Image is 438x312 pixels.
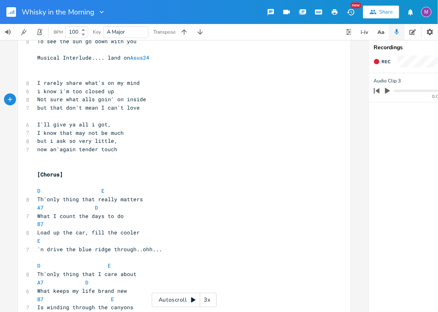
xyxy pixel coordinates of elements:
[22,8,94,16] span: Whisky in the Morning
[37,96,146,103] span: Not sure what alls goin' on inside
[37,304,133,311] span: Is winding through the canyons
[37,171,63,178] span: [Chorus]
[37,88,114,95] span: i know i'm too closed up
[37,287,127,294] span: What keeps my life brand new
[37,104,140,111] span: but that don't mean I can't love
[37,220,44,228] span: B7
[101,187,104,194] span: E
[37,137,117,144] span: but i ask so very little,
[152,293,217,307] div: Autoscroll
[343,5,359,19] button: New
[200,293,215,307] div: 3x
[95,204,98,211] span: D
[37,229,140,236] span: Load up the car, fill the cooler
[111,296,114,303] span: E
[37,79,140,86] span: I rarely share what's on my mind
[37,187,40,194] span: D
[37,212,124,220] span: What I count the days to do
[108,262,111,269] span: E
[37,262,40,269] span: D
[37,196,143,203] span: Th'only thing that really matters
[107,28,125,36] span: A Major
[54,30,63,34] div: BPM
[421,3,432,21] button: M
[37,296,44,303] span: B7
[37,246,162,253] span: 'n drive the blue ridge through..ohh...
[37,54,149,61] span: Musical Interlude.... land on
[379,8,393,16] div: Share
[363,6,399,18] button: Share
[93,30,101,34] div: Key
[37,270,137,278] span: Th'only thing that I care about
[421,7,432,17] div: melindameshad
[37,204,44,211] span: A7
[37,121,111,128] span: I'll give ya all i got,
[37,146,117,153] span: now an'again tender touch
[130,54,149,61] span: Asus24
[37,237,40,244] span: E
[37,38,137,45] span: To see the sun go down with you
[370,55,394,68] button: Rec
[382,59,390,65] span: Rec
[351,2,361,8] div: New
[37,279,44,286] span: A7
[85,279,88,286] span: D
[37,129,124,136] span: I know that may not be much
[374,77,401,85] span: Audio Clip 3
[153,30,175,34] div: Transpose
